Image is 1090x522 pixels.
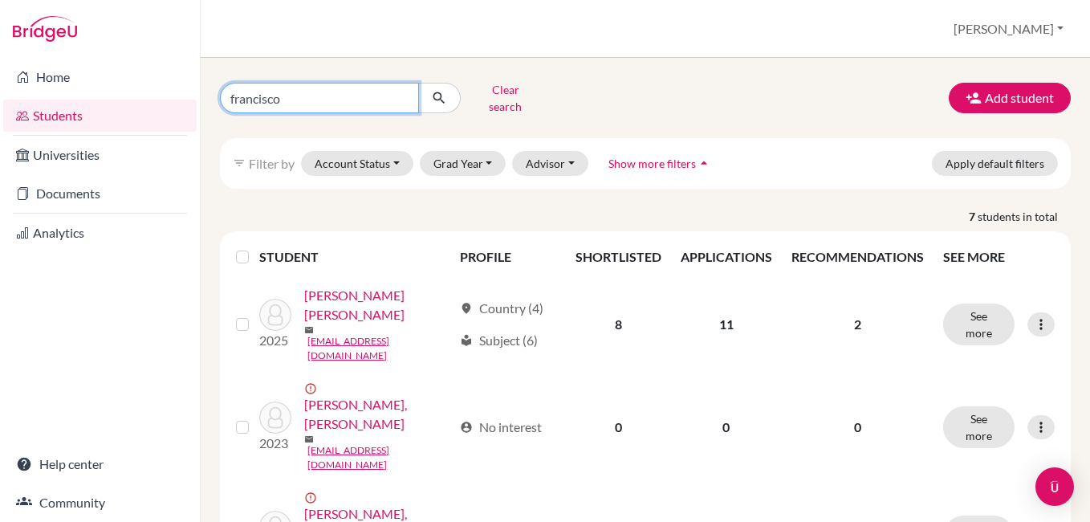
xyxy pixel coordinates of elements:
p: 2023 [259,434,291,453]
a: Documents [3,177,197,210]
button: Account Status [301,151,413,176]
button: See more [943,406,1015,448]
td: 8 [566,276,671,373]
p: 2 [791,315,924,334]
p: 0 [791,418,924,437]
span: Filter by [249,156,295,171]
span: account_circle [460,421,473,434]
div: Country (4) [460,299,543,318]
i: arrow_drop_up [696,155,712,171]
img: Bridge-U [13,16,77,42]
button: Advisor [512,151,588,176]
span: location_on [460,302,473,315]
a: Help center [3,448,197,480]
button: Apply default filters [932,151,1058,176]
div: No interest [460,418,542,437]
a: Analytics [3,217,197,249]
th: APPLICATIONS [671,238,782,276]
a: Students [3,100,197,132]
a: Universities [3,139,197,171]
button: Show more filtersarrow_drop_up [595,151,726,176]
th: PROFILE [450,238,566,276]
a: [EMAIL_ADDRESS][DOMAIN_NAME] [307,443,452,472]
td: 0 [566,373,671,482]
a: [PERSON_NAME], [PERSON_NAME] [304,395,452,434]
span: error_outline [304,491,320,504]
img: AWAD SAMOUR, FRANCISCO NAGIB [259,402,291,434]
th: STUDENT [259,238,449,276]
strong: 7 [969,208,978,225]
span: mail [304,434,314,444]
a: [EMAIL_ADDRESS][DOMAIN_NAME] [307,334,452,363]
td: 0 [671,373,782,482]
i: filter_list [233,157,246,169]
a: [PERSON_NAME] [PERSON_NAME] [304,286,452,324]
div: Subject (6) [460,331,538,350]
button: See more [943,304,1015,345]
button: Grad Year [420,151,506,176]
button: [PERSON_NAME] [946,14,1071,44]
a: Community [3,487,197,519]
p: 2025 [259,331,291,350]
img: ALVARENGA ALVARADO, FRANCISCO [259,299,291,331]
span: error_outline [304,382,320,395]
span: Show more filters [608,157,696,170]
span: students in total [978,208,1071,225]
div: Open Intercom Messenger [1035,467,1074,506]
td: 11 [671,276,782,373]
th: SHORTLISTED [566,238,671,276]
span: mail [304,325,314,335]
th: SEE MORE [933,238,1064,276]
a: Home [3,61,197,93]
span: local_library [460,334,473,347]
th: RECOMMENDATIONS [782,238,933,276]
button: Clear search [461,77,550,119]
button: Add student [949,83,1071,113]
input: Find student by name... [220,83,419,113]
